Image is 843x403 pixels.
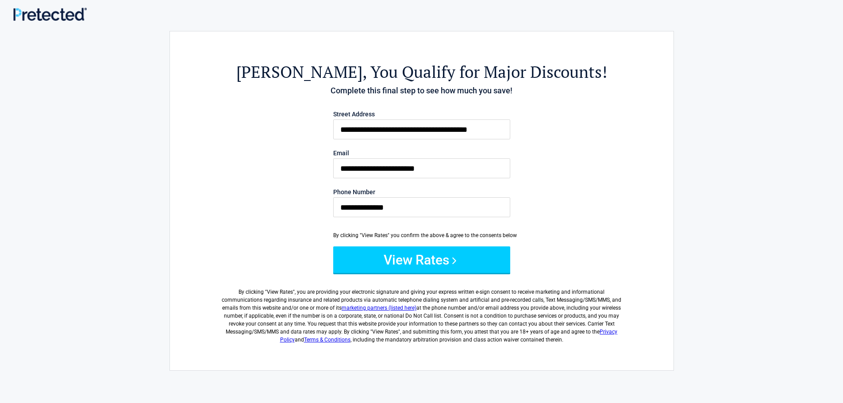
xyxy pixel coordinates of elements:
[267,289,293,295] span: View Rates
[219,61,625,83] h2: , You Qualify for Major Discounts!
[333,111,510,117] label: Street Address
[219,281,625,344] label: By clicking " ", you are providing your electronic signature and giving your express written e-si...
[333,246,510,273] button: View Rates
[333,150,510,156] label: Email
[333,189,510,195] label: Phone Number
[219,85,625,96] h4: Complete this final step to see how much you save!
[236,61,362,83] span: [PERSON_NAME]
[333,231,510,239] div: By clicking "View Rates" you confirm the above & agree to the consents below
[13,8,87,21] img: Main Logo
[342,305,416,311] a: marketing partners (listed here)
[304,337,350,343] a: Terms & Conditions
